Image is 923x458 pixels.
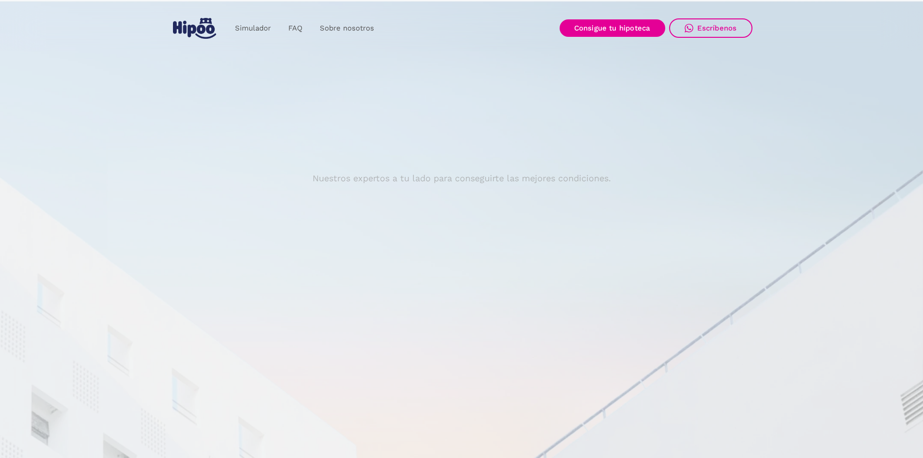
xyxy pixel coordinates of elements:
[171,14,219,43] a: home
[313,174,611,182] p: Nuestros expertos a tu lado para conseguirte las mejores condiciones.
[311,19,383,38] a: Sobre nosotros
[697,24,737,32] div: Escríbenos
[280,19,311,38] a: FAQ
[226,19,280,38] a: Simulador
[560,19,665,37] a: Consigue tu hipoteca
[669,18,752,38] a: Escríbenos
